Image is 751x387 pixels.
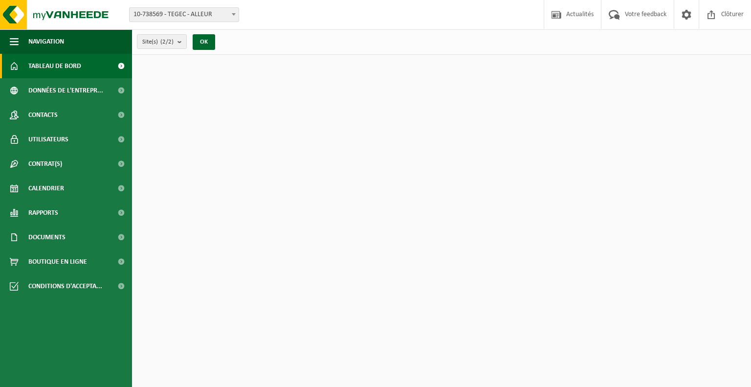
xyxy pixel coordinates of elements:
span: Site(s) [142,35,174,49]
span: 10-738569 - TEGEC - ALLEUR [129,7,239,22]
span: Documents [28,225,66,250]
count: (2/2) [160,39,174,45]
span: Boutique en ligne [28,250,87,274]
span: Contrat(s) [28,152,62,176]
span: Données de l'entrepr... [28,78,103,103]
button: Site(s)(2/2) [137,34,187,49]
span: Tableau de bord [28,54,81,78]
span: 10-738569 - TEGEC - ALLEUR [130,8,239,22]
button: OK [193,34,215,50]
span: Conditions d'accepta... [28,274,102,298]
span: Navigation [28,29,64,54]
span: Rapports [28,201,58,225]
span: Utilisateurs [28,127,68,152]
span: Contacts [28,103,58,127]
span: Calendrier [28,176,64,201]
